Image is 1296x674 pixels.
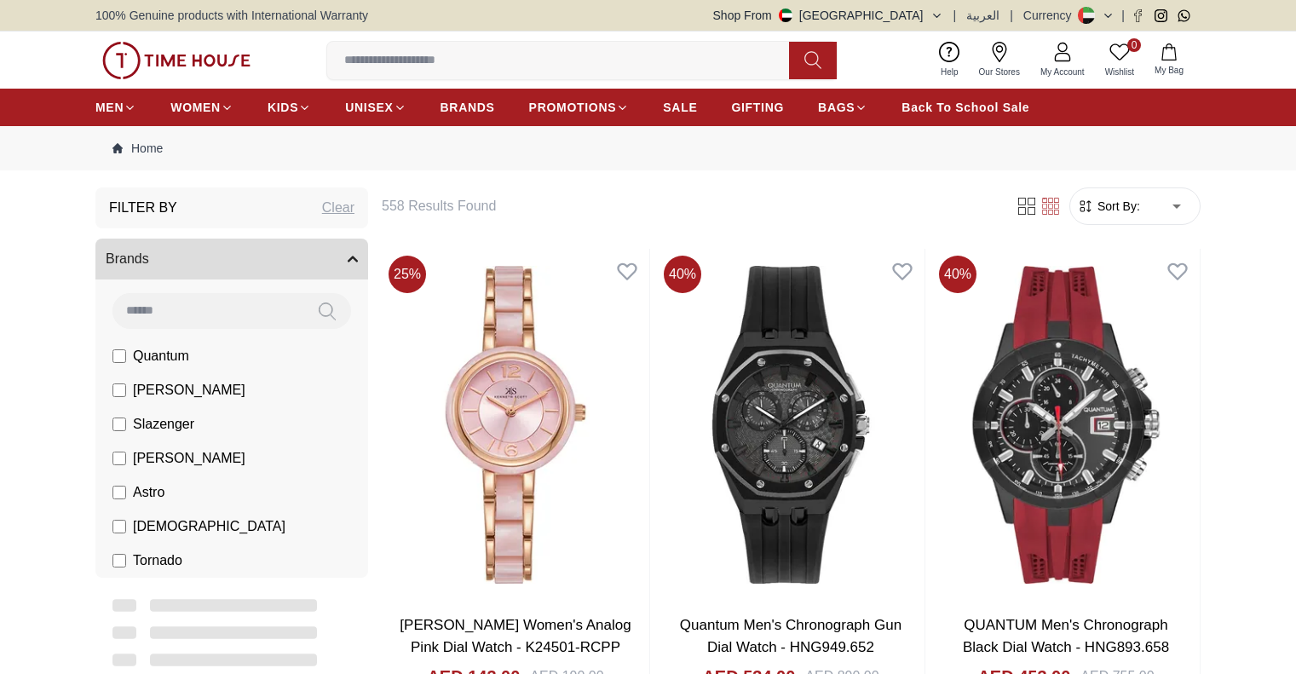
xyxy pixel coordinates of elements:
[663,99,697,116] span: SALE
[382,196,994,216] h6: 558 Results Found
[664,256,701,293] span: 40 %
[95,126,1201,170] nav: Breadcrumb
[901,99,1029,116] span: Back To School Sale
[345,92,406,123] a: UNISEX
[1023,7,1079,24] div: Currency
[95,7,368,24] span: 100% Genuine products with International Warranty
[95,99,124,116] span: MEN
[112,349,126,363] input: Quantum
[1094,198,1140,215] span: Sort By:
[1144,40,1194,80] button: My Bag
[953,7,957,24] span: |
[102,42,251,79] img: ...
[966,7,999,24] button: العربية
[170,99,221,116] span: WOMEN
[657,249,924,601] img: Quantum Men's Chronograph Gun Dial Watch - HNG949.652
[529,99,617,116] span: PROMOTIONS
[112,383,126,397] input: [PERSON_NAME]
[133,414,194,435] span: Slazenger
[112,554,126,567] input: Tornado
[731,92,784,123] a: GIFTING
[382,249,649,601] img: Kenneth Scott Women's Analog Pink Dial Watch - K24501-RCPP
[963,617,1169,655] a: QUANTUM Men's Chronograph Black Dial Watch - HNG893.658
[106,249,149,269] span: Brands
[818,99,855,116] span: BAGS
[1034,66,1092,78] span: My Account
[95,239,368,279] button: Brands
[112,486,126,499] input: Astro
[112,452,126,465] input: [PERSON_NAME]
[713,7,943,24] button: Shop From[GEOGRAPHIC_DATA]
[112,418,126,431] input: Slazenger
[972,66,1027,78] span: Our Stores
[133,448,245,469] span: [PERSON_NAME]
[112,520,126,533] input: [DEMOGRAPHIC_DATA]
[345,99,393,116] span: UNISEX
[663,92,697,123] a: SALE
[268,92,311,123] a: KIDS
[901,92,1029,123] a: Back To School Sale
[1077,198,1140,215] button: Sort By:
[1098,66,1141,78] span: Wishlist
[441,99,495,116] span: BRANDS
[932,249,1200,601] img: QUANTUM Men's Chronograph Black Dial Watch - HNG893.658
[133,516,285,537] span: [DEMOGRAPHIC_DATA]
[1010,7,1013,24] span: |
[1178,9,1190,22] a: Whatsapp
[1148,64,1190,77] span: My Bag
[112,140,163,157] a: Home
[818,92,867,123] a: BAGS
[133,550,182,571] span: Tornado
[268,99,298,116] span: KIDS
[1155,9,1167,22] a: Instagram
[930,38,969,82] a: Help
[170,92,233,123] a: WOMEN
[1127,38,1141,52] span: 0
[322,198,354,218] div: Clear
[969,38,1030,82] a: Our Stores
[1095,38,1144,82] a: 0Wishlist
[779,9,792,22] img: United Arab Emirates
[1121,7,1125,24] span: |
[133,380,245,400] span: [PERSON_NAME]
[109,198,177,218] h3: Filter By
[400,617,631,655] a: [PERSON_NAME] Women's Analog Pink Dial Watch - K24501-RCPP
[934,66,965,78] span: Help
[680,617,901,655] a: Quantum Men's Chronograph Gun Dial Watch - HNG949.652
[441,92,495,123] a: BRANDS
[529,92,630,123] a: PROMOTIONS
[133,346,189,366] span: Quantum
[95,92,136,123] a: MEN
[133,482,164,503] span: Astro
[731,99,784,116] span: GIFTING
[389,256,426,293] span: 25 %
[1132,9,1144,22] a: Facebook
[939,256,976,293] span: 40 %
